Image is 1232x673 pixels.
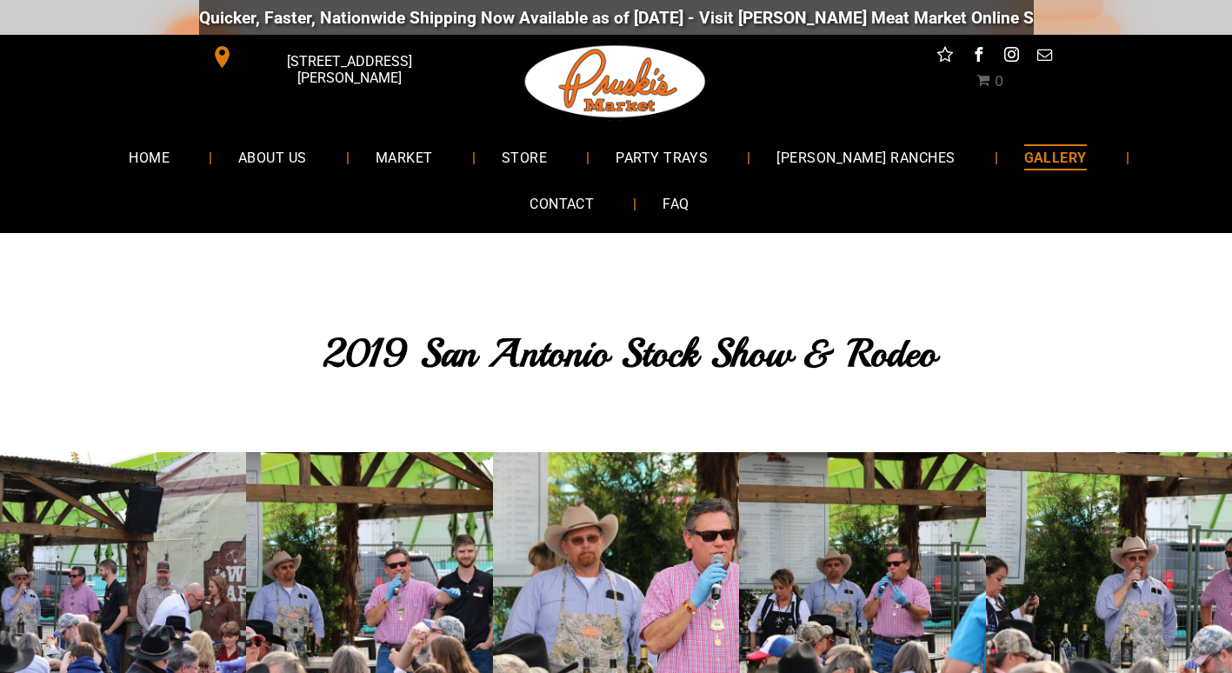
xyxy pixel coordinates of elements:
a: MARKET [350,134,459,180]
a: ABOUT US [212,134,333,180]
a: [PERSON_NAME] RANCHES [750,134,981,180]
span: 0 [995,73,1003,90]
a: [STREET_ADDRESS][PERSON_NAME] [199,43,465,70]
a: PARTY TRAYS [589,134,734,180]
a: instagram [1000,43,1022,70]
img: Pruski-s+Market+HQ+Logo2-1920w.png [522,35,709,129]
a: STORE [476,134,573,180]
a: CONTACT [503,181,620,227]
a: facebook [967,43,989,70]
a: email [1033,43,1056,70]
span: 2019 San Antonio Stock Show & Rodeo [323,329,936,378]
a: Social network [934,43,956,70]
a: HOME [103,134,196,180]
a: FAQ [636,181,715,227]
span: [STREET_ADDRESS][PERSON_NAME] [236,44,461,95]
a: GALLERY [998,134,1113,180]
